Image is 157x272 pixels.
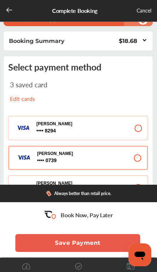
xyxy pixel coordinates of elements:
[8,61,148,73] div: Select payment method
[10,81,75,108] div: 3 saved card
[8,175,148,200] button: [PERSON_NAME] 0474 0474
[54,191,111,196] div: Always better than retail price.
[137,6,151,15] div: Cancel
[36,121,72,126] p: [PERSON_NAME]
[10,94,75,103] p: Edit cards
[37,157,44,164] p: 0739
[36,127,44,134] p: 8294
[46,190,51,196] img: dollor_label_vector.a70140d1.svg
[36,127,72,134] span: 8294
[9,38,65,44] span: Booking Summary
[119,38,137,44] div: $18.68
[36,181,72,186] p: [PERSON_NAME]
[61,211,112,219] p: Book Now, Pay Later
[37,157,73,164] span: 0739
[128,243,151,266] iframe: Button to launch messaging window
[52,6,97,15] div: Complete Booking
[37,151,73,156] p: [PERSON_NAME]
[15,234,140,252] button: Save Payment
[8,146,148,170] button: [PERSON_NAME] 0739 0739
[8,116,148,140] button: [PERSON_NAME] 8294 8294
